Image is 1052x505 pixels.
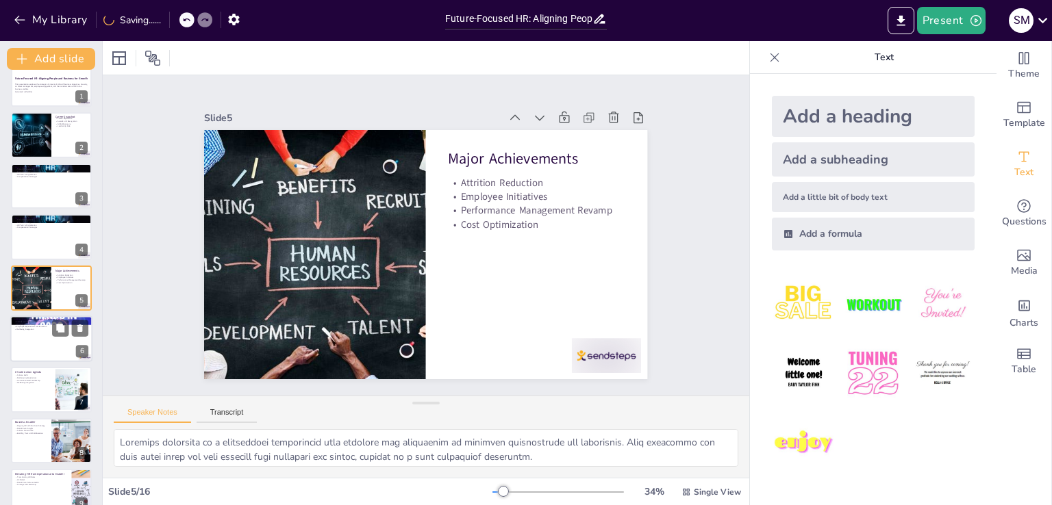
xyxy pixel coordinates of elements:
p: Business Enabler [15,419,47,424]
strong: Future-Focused HR: Aligning People and Business for Growth [15,77,88,80]
span: Table [1012,362,1036,377]
p: Compensation Strategies [15,226,88,229]
div: S M [1009,8,1034,33]
span: Charts [1010,315,1038,331]
p: Performance Management Revamp [55,279,88,281]
div: Add ready made slides [997,90,1051,140]
div: 5 [75,294,88,307]
div: Add text boxes [997,140,1051,189]
img: 1.jpeg [772,272,836,336]
div: 34 % [638,485,671,498]
p: Wellbeing Integration [14,328,88,331]
p: Compensation Strategies [15,176,88,179]
p: Employee Initiatives [451,192,629,224]
p: Aligning HR with Business Strategy [15,424,47,427]
p: Generated with [URL] [15,90,88,93]
img: 7.jpeg [772,411,836,475]
div: Add charts and graphs [997,287,1051,337]
div: Layout [108,47,130,69]
p: Career Snapshot [55,114,88,118]
div: 5 [11,266,92,311]
p: Redesigning Experiences [15,377,51,380]
div: Add a heading [772,96,975,137]
img: 5.jpeg [841,341,905,405]
span: Theme [1008,66,1040,81]
div: Saving...... [103,14,161,27]
p: Attrition Reduction [453,179,631,211]
p: Major Achievements [55,268,88,272]
p: Attrition Reduction [55,274,88,276]
p: Key Areas of Expertise [15,166,88,170]
p: Key Areas of Expertise [15,216,88,220]
p: Leadership Role [55,125,88,127]
div: 8 [11,418,92,463]
p: HR as Business Enabler & Culture Carrier [14,318,88,322]
p: This presentation explores the strategic alignment of HR with business objectives, focusing on ta... [15,83,88,90]
button: Add slide [7,48,95,70]
span: Single View [694,487,741,497]
div: 8 [75,447,88,459]
p: Executive Hiring [15,222,88,224]
div: Add a subheading [772,142,975,177]
p: Human-Centered Leadership [15,380,51,383]
p: Career Experience [55,117,88,120]
div: 1 [11,62,92,107]
p: 3E Model [15,479,68,482]
p: Executive Hiring [15,170,88,173]
p: Data-Driven Insights [15,427,47,430]
button: My Library [10,9,93,31]
div: 4 [11,214,92,259]
textarea: Loremips dolorsita co a elitseddoei temporincid utla etdolore mag aliquaenim ad minimven quisnost... [114,429,738,467]
p: Talent Management [15,168,88,171]
div: Add images, graphics, shapes or video [997,238,1051,287]
p: Strategic HR Leadership [15,484,68,487]
div: 3 [75,192,88,205]
p: Cost Optimization [55,281,88,284]
p: Text [786,41,983,74]
div: 6 [10,315,92,362]
div: Add a table [997,337,1051,386]
div: 7 [75,396,88,409]
div: Slide 5 / 16 [108,485,492,498]
img: 6.jpeg [911,341,975,405]
p: Culture Audit [15,374,51,377]
button: Transcript [197,408,258,423]
span: Position [145,50,161,66]
button: Delete Slide [72,320,88,336]
div: Add a formula [772,218,975,250]
div: Get real-time input from your audience [997,189,1051,238]
button: Speaker Notes [114,408,191,423]
p: Transitioning HR Roles [15,476,68,479]
p: Bridging the Trust Gap [14,323,88,326]
p: Employee Initiatives [55,276,88,279]
span: Media [1011,263,1038,279]
img: 4.jpeg [772,341,836,405]
button: S M [1009,7,1034,34]
input: Insert title [445,9,592,29]
div: 2 [11,112,92,157]
p: Performance Management Revamp [450,206,628,238]
p: Talent Management [15,219,88,222]
img: 3.jpeg [911,272,975,336]
p: C-Suite Action Agenda [15,370,51,374]
button: Duplicate Slide [52,320,68,336]
button: Present [917,7,986,34]
p: Culture as a Performance Driver [14,320,88,323]
p: Employee Experience Transformation [14,326,88,328]
p: HR Tech & Digitalization [15,224,88,226]
button: Export to PowerPoint [888,7,914,34]
div: Slide 5 [217,89,512,133]
span: Text [1014,165,1034,180]
div: 2 [75,142,88,154]
span: Template [1003,116,1045,131]
span: Questions [1002,214,1047,229]
p: Major Achievements [455,151,634,190]
div: 3 [11,164,92,209]
p: Awards and Recognition [55,120,88,122]
div: 6 [76,345,88,357]
p: HR Tech & Digitalization [15,173,88,176]
p: Wellbeing Integration [15,382,51,385]
img: 2.jpeg [841,272,905,336]
p: Culture Carrier Role [15,430,47,432]
p: Elevating HR from Operational to Enabler [15,472,68,476]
